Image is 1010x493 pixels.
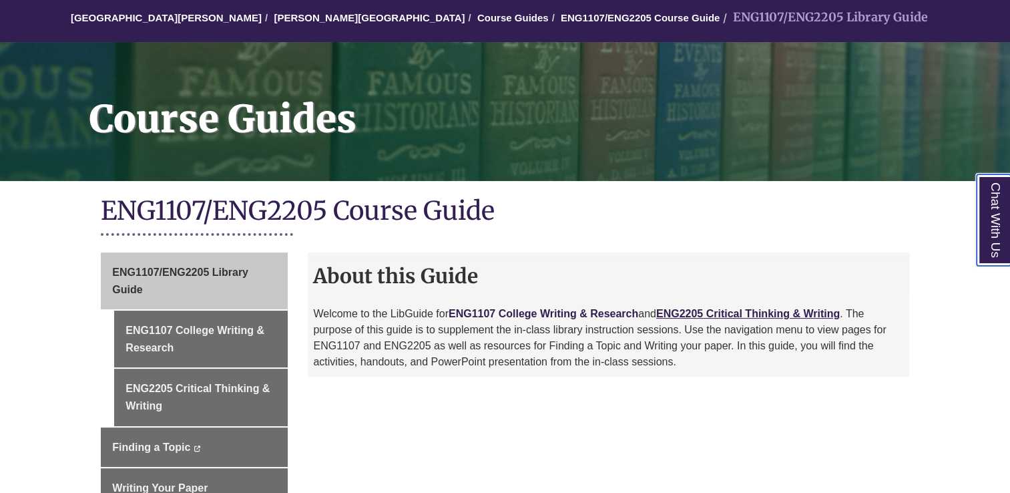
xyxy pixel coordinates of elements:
[114,369,288,426] a: ENG2205 Critical Thinking & Writing
[477,12,549,23] a: Course Guides
[449,308,638,319] a: ENG1107 College Writing & Research
[101,194,909,230] h1: ENG1107/ENG2205 Course Guide
[308,259,909,293] h2: About this Guide
[313,306,903,370] p: Welcome to the LibGuide for and . The purpose of this guide is to supplement the in-class library...
[720,8,927,27] li: ENG1107/ENG2205 Library Guide
[656,308,840,319] a: ENG2205 Critical Thinking & Writing
[194,446,201,452] i: This link opens in a new window
[75,42,1010,164] h1: Course Guides
[561,12,720,23] a: ENG1107/ENG2205 Course Guide
[112,442,190,453] span: Finding a Topic
[101,253,288,309] a: ENG1107/ENG2205 Library Guide
[112,267,248,295] span: ENG1107/ENG2205 Library Guide
[71,12,262,23] a: [GEOGRAPHIC_DATA][PERSON_NAME]
[114,311,288,367] a: ENG1107 College Writing & Research
[101,428,288,468] a: Finding a Topic
[274,12,465,23] a: [PERSON_NAME][GEOGRAPHIC_DATA]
